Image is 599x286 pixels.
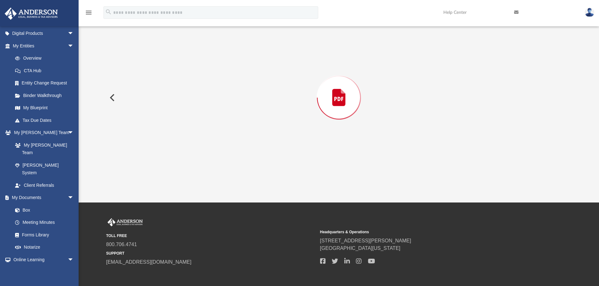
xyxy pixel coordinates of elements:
[585,8,594,17] img: User Pic
[9,64,83,77] a: CTA Hub
[9,159,80,179] a: [PERSON_NAME] System
[68,27,80,40] span: arrow_drop_down
[68,192,80,204] span: arrow_drop_down
[4,40,83,52] a: My Entitiesarrow_drop_down
[106,251,316,256] small: SUPPORT
[9,114,83,127] a: Tax Due Dates
[68,127,80,139] span: arrow_drop_down
[9,77,83,89] a: Entity Change Request
[3,8,60,20] img: Anderson Advisors Platinum Portal
[9,216,80,229] a: Meeting Minutes
[320,246,401,251] a: [GEOGRAPHIC_DATA][US_STATE]
[106,259,191,265] a: [EMAIL_ADDRESS][DOMAIN_NAME]
[105,8,112,15] i: search
[9,204,77,216] a: Box
[106,233,316,239] small: TOLL FREE
[105,89,119,106] button: Previous File
[4,253,80,266] a: Online Learningarrow_drop_down
[9,241,80,254] a: Notarize
[9,52,83,65] a: Overview
[9,89,83,102] a: Binder Walkthrough
[320,229,530,235] small: Headquarters & Operations
[9,102,80,114] a: My Blueprint
[85,12,92,16] a: menu
[106,242,137,247] a: 800.706.4741
[85,9,92,16] i: menu
[68,253,80,266] span: arrow_drop_down
[9,139,77,159] a: My [PERSON_NAME] Team
[106,218,144,226] img: Anderson Advisors Platinum Portal
[9,229,77,241] a: Forms Library
[4,127,80,139] a: My [PERSON_NAME] Teamarrow_drop_down
[320,238,411,243] a: [STREET_ADDRESS][PERSON_NAME]
[68,40,80,52] span: arrow_drop_down
[4,192,80,204] a: My Documentsarrow_drop_down
[4,27,83,40] a: Digital Productsarrow_drop_down
[9,179,80,192] a: Client Referrals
